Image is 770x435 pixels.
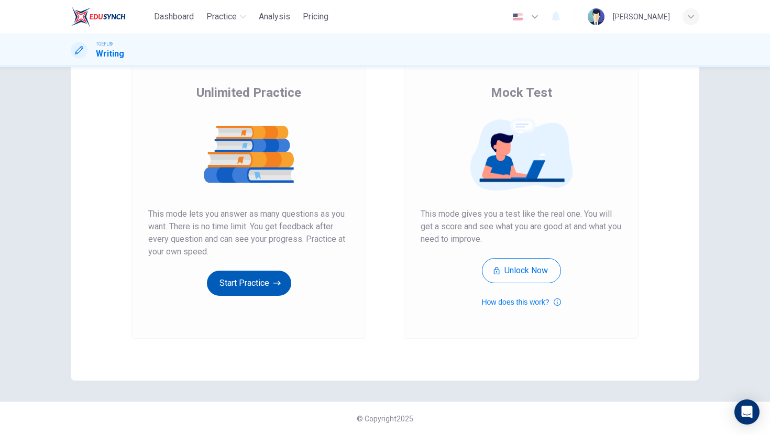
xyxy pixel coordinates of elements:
span: This mode lets you answer as many questions as you want. There is no time limit. You get feedback... [148,208,349,258]
span: Unlimited Practice [196,84,301,101]
span: This mode gives you a test like the real one. You will get a score and see what you are good at a... [421,208,622,246]
a: EduSynch logo [71,6,150,27]
button: Pricing [299,7,333,26]
div: Open Intercom Messenger [734,399,760,425]
h1: Writing [96,48,124,60]
span: © Copyright 2025 [357,415,413,423]
span: Dashboard [154,10,194,23]
span: Pricing [303,10,328,23]
img: EduSynch logo [71,6,126,27]
span: TOEFL® [96,40,113,48]
button: Start Practice [207,271,291,296]
button: Dashboard [150,7,198,26]
button: How does this work? [481,296,560,308]
span: Mock Test [491,84,552,101]
button: Unlock Now [482,258,561,283]
span: Analysis [259,10,290,23]
button: Analysis [255,7,294,26]
img: en [511,13,524,21]
img: Profile picture [588,8,604,25]
div: [PERSON_NAME] [613,10,670,23]
span: Practice [206,10,237,23]
button: Practice [202,7,250,26]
